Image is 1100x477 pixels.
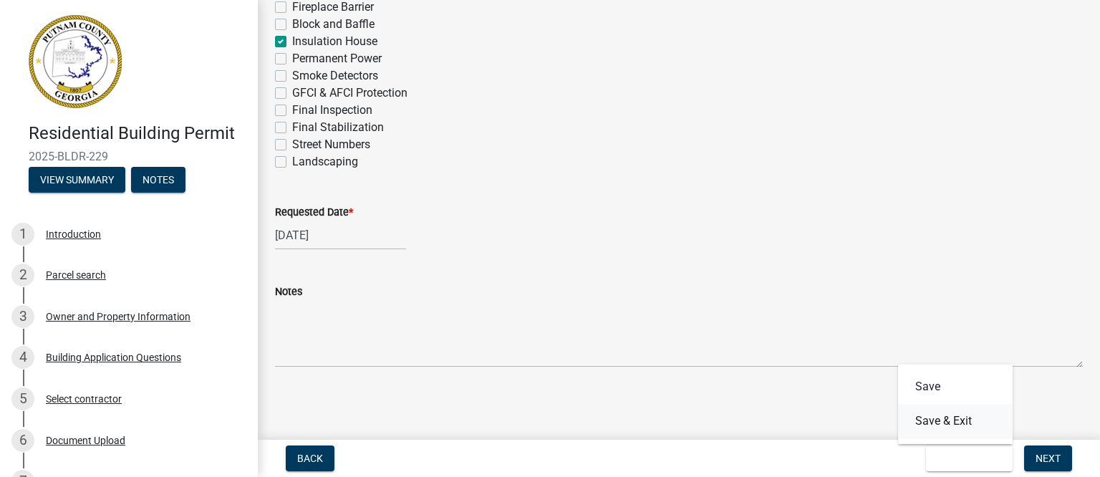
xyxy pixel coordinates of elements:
[46,435,125,445] div: Document Upload
[292,119,384,136] label: Final Stabilization
[29,150,229,163] span: 2025-BLDR-229
[898,364,1013,444] div: Save & Exit
[11,264,34,286] div: 2
[29,15,122,108] img: Putnam County, Georgia
[275,208,353,218] label: Requested Date
[292,102,372,119] label: Final Inspection
[46,394,122,404] div: Select contractor
[11,387,34,410] div: 5
[46,312,190,322] div: Owner and Property Information
[46,270,106,280] div: Parcel search
[275,221,406,250] input: mm/dd/yyyy
[275,287,302,297] label: Notes
[292,16,375,33] label: Block and Baffle
[1024,445,1072,471] button: Next
[926,445,1013,471] button: Save & Exit
[46,352,181,362] div: Building Application Questions
[292,33,377,50] label: Insulation House
[297,453,323,464] span: Back
[937,453,993,464] span: Save & Exit
[292,85,407,102] label: GFCI & AFCI Protection
[131,175,185,186] wm-modal-confirm: Notes
[292,50,382,67] label: Permanent Power
[898,370,1013,404] button: Save
[898,404,1013,438] button: Save & Exit
[292,136,370,153] label: Street Numbers
[29,175,125,186] wm-modal-confirm: Summary
[292,67,378,85] label: Smoke Detectors
[29,123,246,144] h4: Residential Building Permit
[286,445,334,471] button: Back
[11,305,34,328] div: 3
[46,229,101,239] div: Introduction
[1036,453,1061,464] span: Next
[11,346,34,369] div: 4
[29,167,125,193] button: View Summary
[11,429,34,452] div: 6
[11,223,34,246] div: 1
[292,153,358,170] label: Landscaping
[131,167,185,193] button: Notes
